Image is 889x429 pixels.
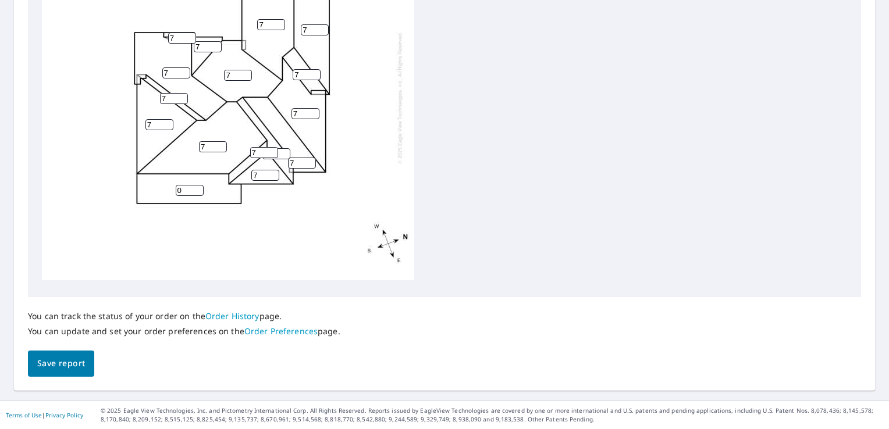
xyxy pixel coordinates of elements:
[101,406,883,424] p: © 2025 Eagle View Technologies, Inc. and Pictometry International Corp. All Rights Reserved. Repo...
[244,326,318,337] a: Order Preferences
[205,310,259,321] a: Order History
[28,311,340,321] p: You can track the status of your order on the page.
[28,326,340,337] p: You can update and set your order preferences on the page.
[6,412,83,419] p: |
[45,411,83,419] a: Privacy Policy
[28,351,94,377] button: Save report
[6,411,42,419] a: Terms of Use
[37,356,85,371] span: Save report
